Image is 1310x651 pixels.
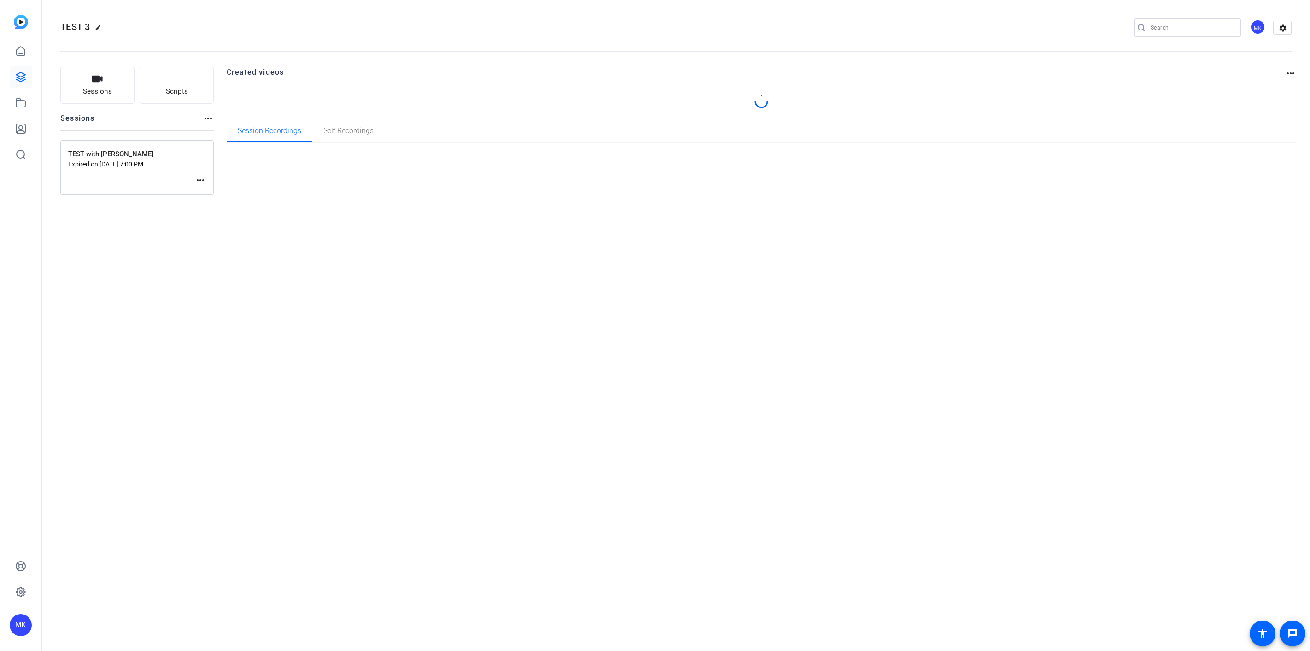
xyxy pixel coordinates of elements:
mat-icon: more_horiz [203,113,214,124]
mat-icon: accessibility [1257,628,1268,639]
span: Session Recordings [238,127,301,135]
mat-icon: settings [1274,21,1292,35]
div: MK [10,614,32,636]
span: Self Recordings [323,127,374,135]
input: Search [1151,22,1234,33]
mat-icon: more_horiz [1285,68,1296,79]
h2: Sessions [60,113,95,130]
ngx-avatar: Monica Kozlowski [1250,19,1266,36]
img: blue-gradient.svg [14,15,28,29]
p: TEST with [PERSON_NAME] [68,149,195,160]
button: Scripts [140,67,214,104]
mat-icon: edit [95,24,106,36]
span: Scripts [166,86,188,97]
h2: Created videos [227,67,1286,85]
p: Expired on [DATE] 7:00 PM [68,160,195,168]
div: MK [1250,19,1265,35]
button: Sessions [60,67,135,104]
mat-icon: more_horiz [195,175,206,186]
span: TEST 3 [60,21,90,32]
span: Sessions [83,86,112,97]
mat-icon: message [1287,628,1298,639]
